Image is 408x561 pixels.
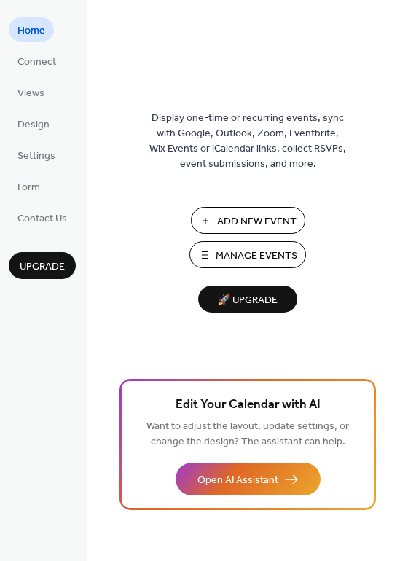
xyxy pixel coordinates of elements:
[191,207,305,234] button: Add New Event
[149,111,346,172] span: Display one-time or recurring events, sync with Google, Outlook, Zoom, Eventbrite, Wix Events or ...
[20,259,65,275] span: Upgrade
[17,211,67,227] span: Contact Us
[9,205,76,229] a: Contact Us
[17,23,45,39] span: Home
[17,86,44,101] span: Views
[9,80,53,104] a: Views
[189,241,306,268] button: Manage Events
[17,117,50,133] span: Design
[9,143,64,167] a: Settings
[216,248,297,264] span: Manage Events
[197,473,278,488] span: Open AI Assistant
[198,286,297,313] button: 🚀 Upgrade
[9,111,58,136] a: Design
[17,55,56,70] span: Connect
[9,174,49,198] a: Form
[217,214,297,229] span: Add New Event
[9,17,54,42] a: Home
[176,395,321,415] span: Edit Your Calendar with AI
[207,291,289,310] span: 🚀 Upgrade
[17,180,40,195] span: Form
[17,149,55,164] span: Settings
[9,252,76,279] button: Upgrade
[176,463,321,495] button: Open AI Assistant
[146,417,349,452] span: Want to adjust the layout, update settings, or change the design? The assistant can help.
[9,49,65,73] a: Connect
